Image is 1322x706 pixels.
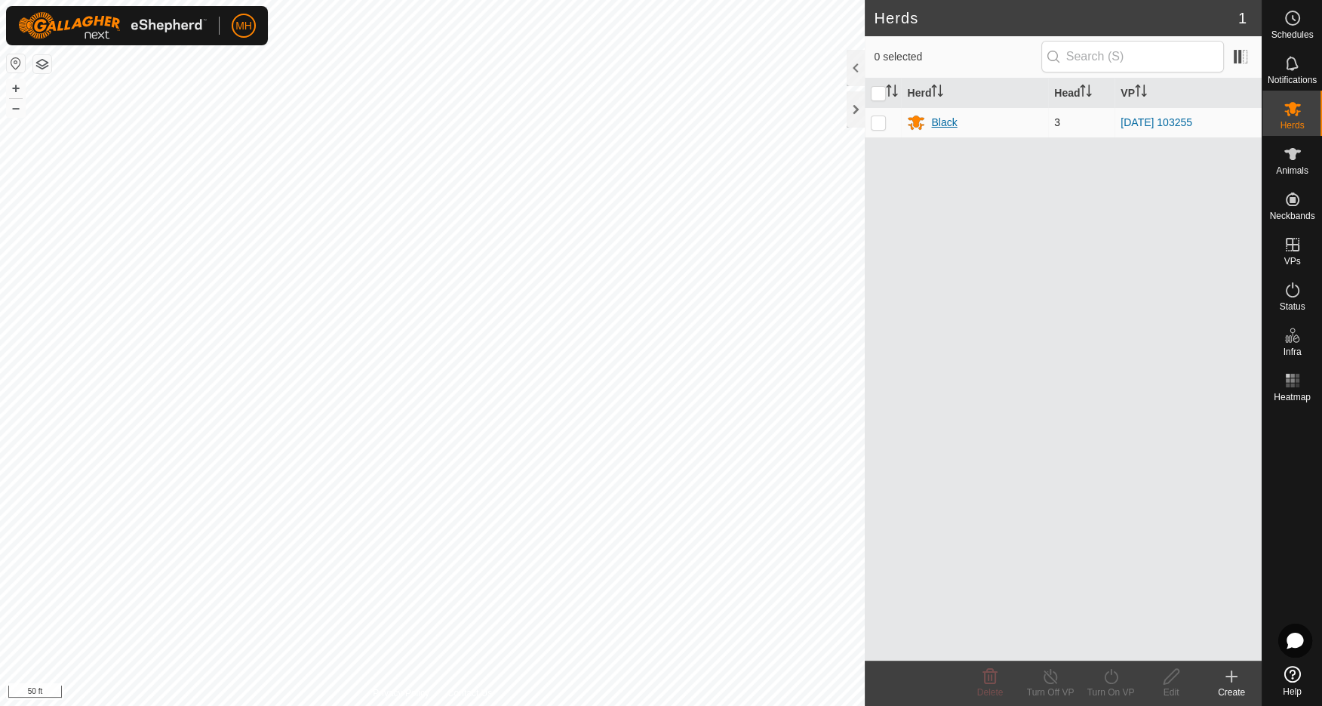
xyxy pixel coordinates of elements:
span: Infra [1283,347,1301,356]
h2: Herds [874,9,1237,27]
a: Help [1262,660,1322,702]
span: Status [1279,302,1305,311]
div: Turn Off VP [1020,686,1081,699]
span: 0 selected [874,49,1041,65]
div: Turn On VP [1081,686,1141,699]
div: Edit [1141,686,1201,699]
a: Contact Us [447,686,492,700]
img: Gallagher Logo [18,12,207,39]
th: Herd [901,79,1048,108]
span: Heatmap [1274,393,1311,402]
p-sorticon: Activate to sort [931,87,943,99]
a: Privacy Policy [373,686,429,700]
span: Neckbands [1269,211,1314,220]
span: Herds [1280,121,1304,130]
span: MH [235,18,252,34]
p-sorticon: Activate to sort [1135,87,1147,99]
button: – [7,99,25,117]
input: Search (S) [1041,41,1224,72]
span: Delete [977,687,1004,698]
th: Head [1048,79,1114,108]
button: Reset Map [7,54,25,72]
th: VP [1114,79,1262,108]
a: [DATE] 103255 [1121,116,1192,128]
div: Black [931,115,957,131]
p-sorticon: Activate to sort [886,87,898,99]
span: Notifications [1268,76,1317,85]
div: Create [1201,686,1262,699]
p-sorticon: Activate to sort [1080,87,1092,99]
span: Help [1283,687,1302,696]
span: 3 [1054,116,1060,128]
button: + [7,79,25,97]
span: Animals [1276,166,1308,175]
span: Schedules [1271,30,1313,39]
button: Map Layers [33,55,51,73]
span: 1 [1238,7,1247,29]
span: VPs [1284,257,1300,266]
